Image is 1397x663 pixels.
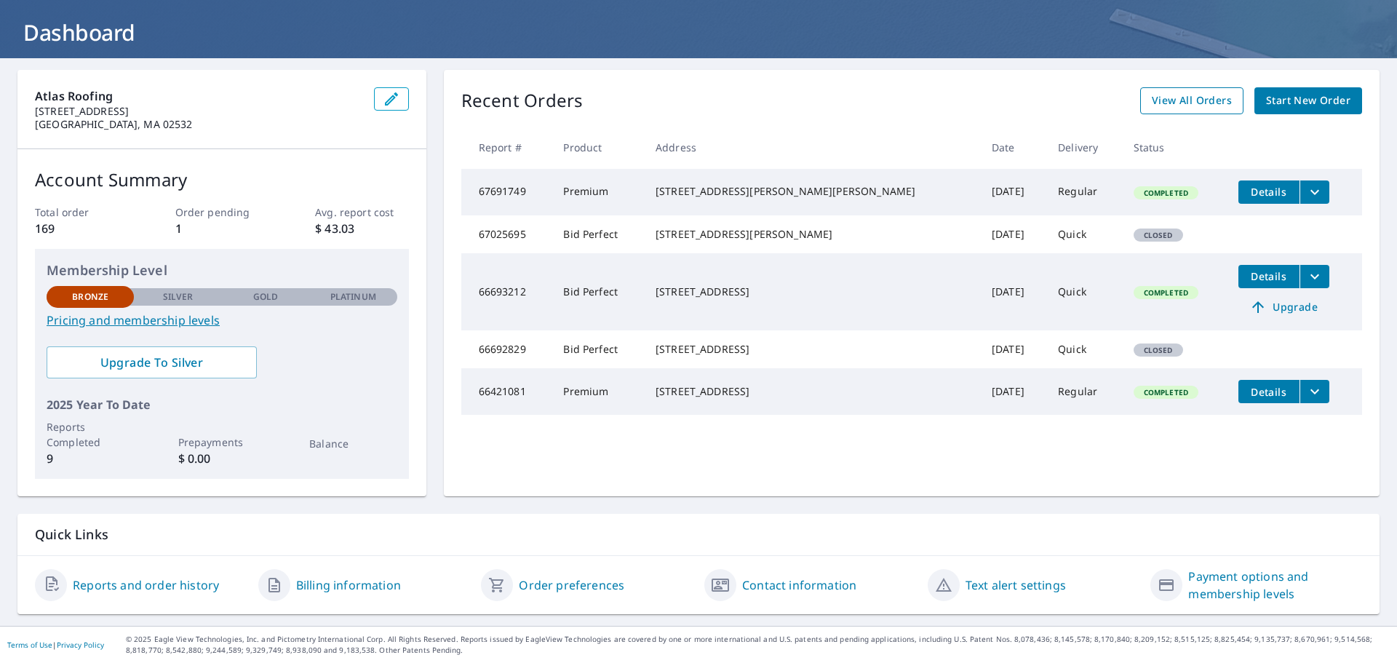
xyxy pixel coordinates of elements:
[163,290,194,303] p: Silver
[656,342,968,357] div: [STREET_ADDRESS]
[47,311,397,329] a: Pricing and membership levels
[35,205,128,220] p: Total order
[315,205,408,220] p: Avg. report cost
[35,87,362,105] p: Atlas Roofing
[980,169,1046,215] td: [DATE]
[1135,387,1197,397] span: Completed
[1046,368,1121,415] td: Regular
[1254,87,1362,114] a: Start New Order
[1135,188,1197,198] span: Completed
[7,640,104,649] p: |
[126,634,1390,656] p: © 2025 Eagle View Technologies, Inc. and Pictometry International Corp. All Rights Reserved. Repo...
[1247,185,1291,199] span: Details
[461,169,552,215] td: 67691749
[1046,169,1121,215] td: Regular
[552,169,644,215] td: Premium
[980,253,1046,330] td: [DATE]
[552,215,644,253] td: Bid Perfect
[656,227,968,242] div: [STREET_ADDRESS][PERSON_NAME]
[175,205,268,220] p: Order pending
[656,184,968,199] div: [STREET_ADDRESS][PERSON_NAME][PERSON_NAME]
[552,330,644,368] td: Bid Perfect
[1046,253,1121,330] td: Quick
[1266,92,1350,110] span: Start New Order
[1238,265,1300,288] button: detailsBtn-66693212
[58,354,245,370] span: Upgrade To Silver
[1046,126,1121,169] th: Delivery
[1135,287,1197,298] span: Completed
[330,290,376,303] p: Platinum
[35,105,362,118] p: [STREET_ADDRESS]
[656,384,968,399] div: [STREET_ADDRESS]
[35,167,409,193] p: Account Summary
[315,220,408,237] p: $ 43.03
[35,220,128,237] p: 169
[178,450,266,467] p: $ 0.00
[35,118,362,131] p: [GEOGRAPHIC_DATA], MA 02532
[47,261,397,280] p: Membership Level
[296,576,401,594] a: Billing information
[1238,180,1300,204] button: detailsBtn-67691749
[57,640,104,650] a: Privacy Policy
[17,17,1380,47] h1: Dashboard
[7,640,52,650] a: Terms of Use
[519,576,624,594] a: Order preferences
[980,330,1046,368] td: [DATE]
[178,434,266,450] p: Prepayments
[35,525,1362,544] p: Quick Links
[47,346,257,378] a: Upgrade To Silver
[461,368,552,415] td: 66421081
[47,396,397,413] p: 2025 Year To Date
[552,368,644,415] td: Premium
[1238,380,1300,403] button: detailsBtn-66421081
[1300,380,1329,403] button: filesDropdownBtn-66421081
[644,126,980,169] th: Address
[1046,215,1121,253] td: Quick
[1300,265,1329,288] button: filesDropdownBtn-66693212
[1140,87,1243,114] a: View All Orders
[1247,269,1291,283] span: Details
[461,253,552,330] td: 66693212
[980,368,1046,415] td: [DATE]
[742,576,856,594] a: Contact information
[47,450,134,467] p: 9
[461,126,552,169] th: Report #
[47,419,134,450] p: Reports Completed
[1238,295,1329,319] a: Upgrade
[1046,330,1121,368] td: Quick
[1135,345,1182,355] span: Closed
[309,436,397,451] p: Balance
[656,285,968,299] div: [STREET_ADDRESS]
[461,215,552,253] td: 67025695
[72,290,108,303] p: Bronze
[1122,126,1227,169] th: Status
[175,220,268,237] p: 1
[1300,180,1329,204] button: filesDropdownBtn-67691749
[552,126,644,169] th: Product
[461,87,584,114] p: Recent Orders
[73,576,219,594] a: Reports and order history
[980,215,1046,253] td: [DATE]
[980,126,1046,169] th: Date
[1247,298,1321,316] span: Upgrade
[1188,568,1362,603] a: Payment options and membership levels
[253,290,278,303] p: Gold
[1152,92,1232,110] span: View All Orders
[552,253,644,330] td: Bid Perfect
[966,576,1066,594] a: Text alert settings
[1135,230,1182,240] span: Closed
[1247,385,1291,399] span: Details
[461,330,552,368] td: 66692829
